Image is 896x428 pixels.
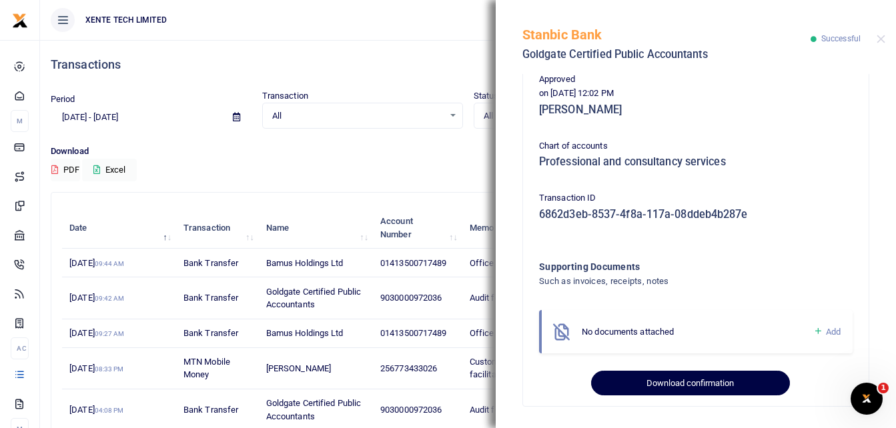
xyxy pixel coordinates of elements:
span: Bank Transfer [183,258,238,268]
span: Audit fees [470,293,509,303]
th: Name: activate to sort column ascending [259,207,373,249]
span: Bank Transfer [183,405,238,415]
span: XENTE TECH LIMITED [80,14,172,26]
span: [DATE] [69,293,124,303]
span: MTN Mobile Money [183,357,230,380]
small: 09:44 AM [95,260,125,267]
span: Bamus Holdings Ltd [266,258,344,268]
span: [DATE] [69,328,124,338]
span: 9030000972036 [380,293,442,303]
span: Successful [821,34,861,43]
p: Chart of accounts [539,139,853,153]
span: Bank Transfer [183,293,238,303]
span: Goldgate Certified Public Accountants [266,287,362,310]
span: 1 [878,383,889,393]
span: [DATE] [69,363,123,373]
h5: 6862d3eb-8537-4f8a-117a-08ddeb4b287e [539,208,853,221]
small: 08:33 PM [95,365,124,373]
span: All [272,109,444,123]
h4: Such as invoices, receipts, notes [539,274,799,289]
iframe: Intercom live chat [851,383,883,415]
span: Customer engagement facilitation [470,357,557,380]
span: [PERSON_NAME] [266,363,331,373]
span: Add [826,327,841,337]
small: 09:42 AM [95,295,125,302]
p: Approved [539,73,853,87]
p: Download [51,145,885,159]
th: Date: activate to sort column descending [62,207,176,249]
button: Download confirmation [591,371,789,396]
h5: Stanbic Bank [522,27,811,43]
h5: Professional and consultancy services [539,155,853,169]
th: Transaction: activate to sort column ascending [176,207,259,249]
a: Add [813,324,841,339]
h5: [PERSON_NAME] [539,103,853,117]
a: logo-small logo-large logo-large [12,15,28,25]
img: logo-small [12,13,28,29]
span: 256773433026 [380,363,437,373]
span: Office rent [DATE] [470,328,538,338]
span: Bank Transfer [183,328,238,338]
button: PDF [51,159,80,181]
span: All [484,109,655,123]
small: 04:08 PM [95,407,124,414]
span: [DATE] [69,405,123,415]
span: No documents attached [582,327,674,337]
span: 01413500717489 [380,258,446,268]
th: Account Number: activate to sort column ascending [373,207,462,249]
span: Goldgate Certified Public Accountants [266,398,362,421]
small: 09:27 AM [95,330,125,337]
button: Close [877,35,885,43]
span: [DATE] [69,258,124,268]
input: select period [51,106,222,129]
label: Transaction [262,89,308,103]
p: Transaction ID [539,191,853,205]
h4: Transactions [51,57,885,72]
button: Excel [82,159,137,181]
span: 01413500717489 [380,328,446,338]
h5: Goldgate Certified Public Accountants [522,48,811,61]
label: Status [474,89,499,103]
span: Office rent [DATE] [470,258,538,268]
span: Bamus Holdings Ltd [266,328,344,338]
span: Audit fees [470,405,509,415]
p: on [DATE] 12:02 PM [539,87,853,101]
th: Memo: activate to sort column ascending [462,207,580,249]
li: M [11,110,29,132]
span: 9030000972036 [380,405,442,415]
h4: Supporting Documents [539,259,799,274]
label: Period [51,93,75,106]
li: Ac [11,337,29,359]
